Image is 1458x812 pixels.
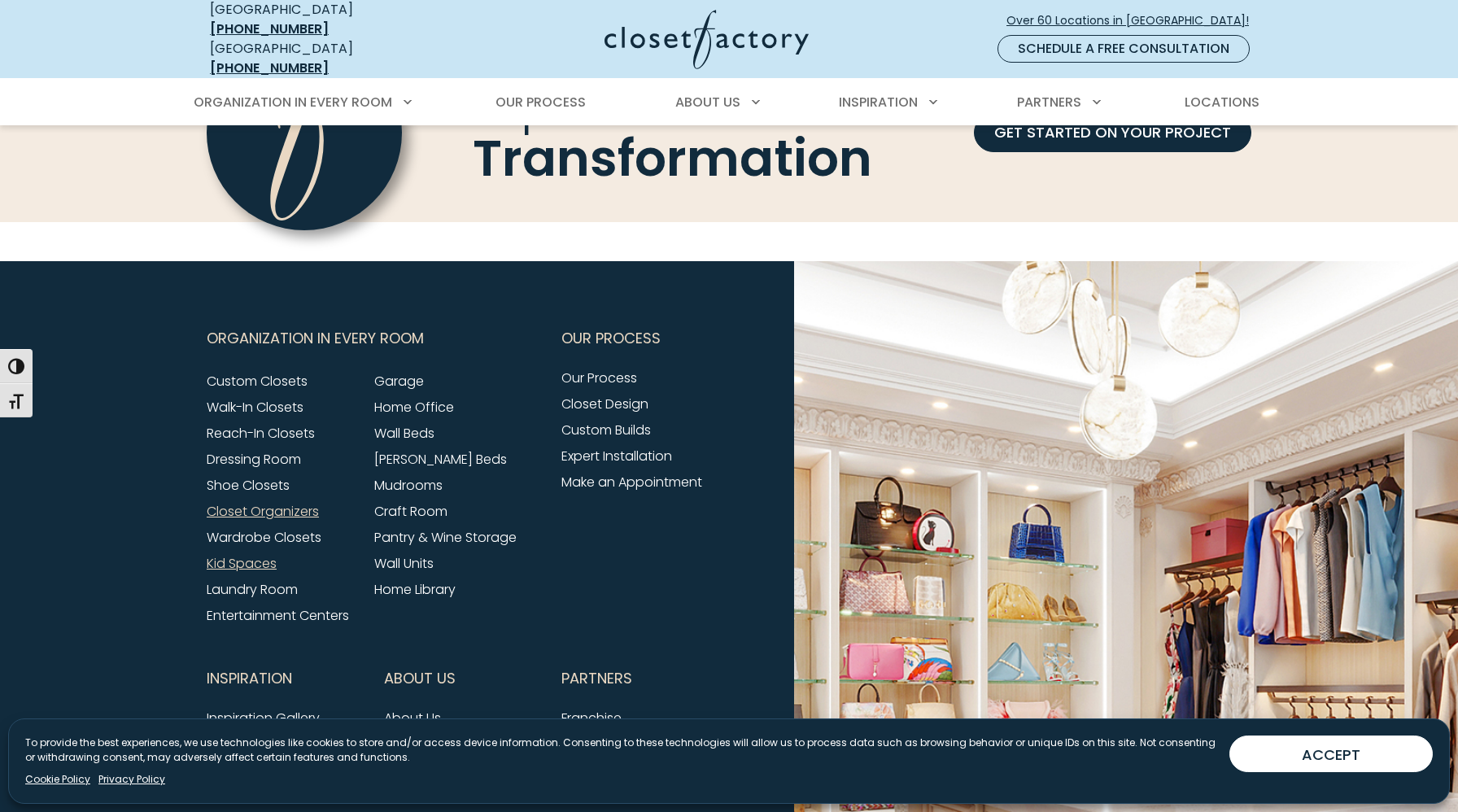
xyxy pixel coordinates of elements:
p: To provide the best experiences, we use technologies like cookies to store and/or access device i... [25,736,1216,765]
span: Inspiration [839,93,918,111]
a: Pantry & Wine Storage [374,528,517,547]
a: Garage [374,372,424,391]
span: Organization in Every Room [207,318,424,359]
a: Laundry Room [207,580,298,599]
a: Wall Beds [374,424,434,443]
a: About Us [384,709,441,727]
span: Our Process [561,318,661,359]
a: Kid Spaces [207,554,277,573]
button: Footer Subnav Button - Our Process [561,318,719,359]
img: Closet Factory Logo [605,10,809,69]
a: Wall Units [374,554,434,573]
a: GET STARTED ON YOUR PROJECT [974,113,1251,152]
span: Partners [561,658,632,699]
button: Footer Subnav Button - Inspiration [207,658,364,699]
span: Our Process [495,93,586,111]
button: Footer Subnav Button - Partners [561,658,719,699]
a: Make an Appointment [561,473,702,491]
a: Customer Support [384,787,501,805]
a: Dressing Room [207,450,301,469]
a: Reach-In Closets [207,424,315,443]
span: Partners [1017,93,1081,111]
nav: Primary Menu [182,80,1276,125]
a: [PHONE_NUMBER] [210,59,329,77]
a: Franchise [561,709,622,727]
a: [PHONE_NUMBER] [210,20,329,38]
a: Entertainment Centers [207,606,349,625]
span: About Us [384,658,456,699]
a: Over 60 Locations in [GEOGRAPHIC_DATA]! [1006,7,1263,35]
button: Footer Subnav Button - About Us [384,658,542,699]
a: Shoe Closets [207,476,290,495]
a: Craft Room [374,502,447,521]
div: [GEOGRAPHIC_DATA] [210,39,446,78]
span: Locations [1185,93,1259,111]
a: Custom Closets [207,372,308,391]
a: Custom Builds [561,421,651,439]
a: Closet Organizers [207,502,319,521]
a: Schedule a Free Consultation [997,35,1250,63]
span: Over 60 Locations in [GEOGRAPHIC_DATA]! [1006,12,1262,29]
a: Success Stories [207,787,305,805]
a: Inspiration Gallery [207,709,320,727]
a: Home Office [374,398,454,417]
a: [PERSON_NAME] Beds [374,450,507,469]
a: Home Library [374,580,456,599]
a: Walk-In Closets [207,398,303,417]
a: Mudrooms [374,476,443,495]
a: Expert Installation [561,447,672,465]
button: ACCEPT [1229,736,1433,772]
a: Our Process [561,369,637,387]
a: Closet Design [561,395,648,413]
span: Inspiration [207,658,292,699]
a: Cookie Policy [25,772,90,787]
button: Footer Subnav Button - Organization in Every Room [207,318,542,359]
a: Wardrobe Closets [207,528,321,547]
span: About Us [675,93,740,111]
span: Organization in Every Room [194,93,392,111]
a: Privacy Policy [98,772,165,787]
span: Transformation [473,122,872,193]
